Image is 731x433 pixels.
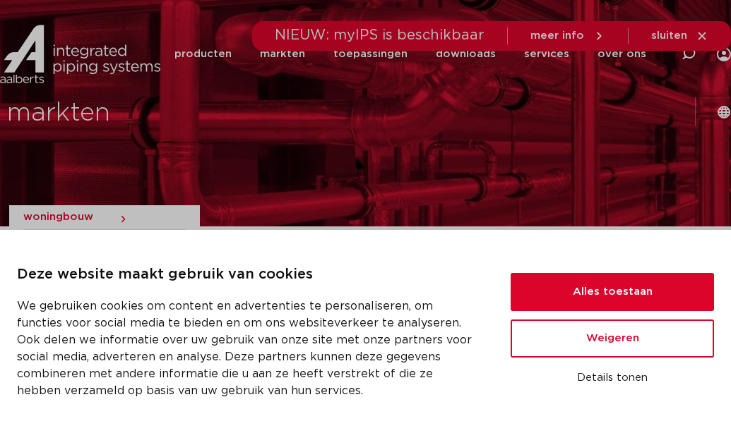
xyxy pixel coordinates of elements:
[260,25,305,83] a: markten
[17,298,477,399] p: We gebruiken cookies om content en advertenties te personaliseren, om functies voor social media ...
[511,366,714,390] button: Details tonen
[651,30,687,41] span: sluiten
[651,30,708,42] a: sluiten
[511,319,714,358] button: Weigeren
[23,205,186,230] a: woningbouw
[174,25,232,83] a: producten
[17,264,477,286] p: Deze website maakt gebruik van cookies
[598,25,646,83] a: over ons
[174,25,646,83] nav: Menu
[524,25,569,83] a: services
[275,28,485,42] span: NIEUW: myIPS is beschikbaar
[436,25,496,83] a: downloads
[511,273,714,311] button: Alles toestaan
[717,25,731,83] div: my IPS
[530,30,605,42] a: meer info
[333,25,408,83] a: toepassingen
[530,30,584,41] span: meer info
